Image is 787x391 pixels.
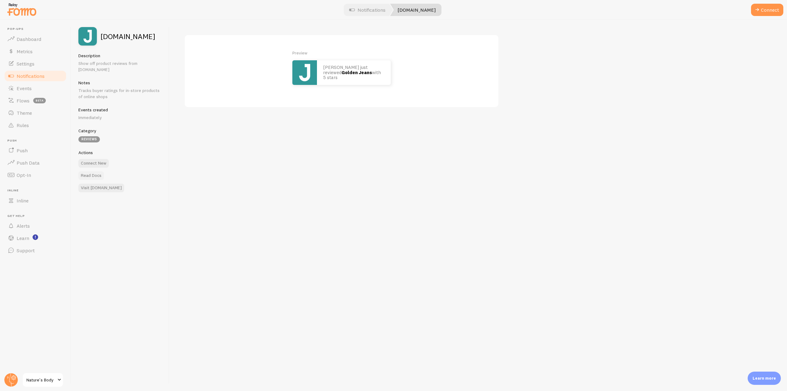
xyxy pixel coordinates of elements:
[17,110,32,116] span: Theme
[7,189,67,193] span: Inline
[4,169,67,181] a: Opt-In
[4,244,67,257] a: Support
[4,144,67,157] a: Push
[4,107,67,119] a: Theme
[6,2,37,17] img: fomo-relay-logo-orange.svg
[78,87,162,100] p: Tracks buyer ratings for in-store products of online shops
[753,375,776,381] p: Learn more
[4,82,67,94] a: Events
[4,194,67,207] a: Inline
[4,33,67,45] a: Dashboard
[4,94,67,107] a: Flows beta
[4,70,67,82] a: Notifications
[78,114,162,121] p: Immediately
[78,159,109,168] button: Connect New
[17,223,30,229] span: Alerts
[17,147,28,154] span: Push
[17,98,30,104] span: Flows
[17,197,29,204] span: Inline
[4,58,67,70] a: Settings
[292,50,391,56] p: Preview
[4,157,67,169] a: Push Data
[17,48,33,54] span: Metrics
[17,235,29,241] span: Learn
[101,33,155,40] h2: [DOMAIN_NAME]
[7,139,67,143] span: Push
[4,220,67,232] a: Alerts
[342,70,372,75] a: Golden Jeans
[17,85,32,91] span: Events
[78,80,162,86] h5: Notes
[78,136,100,142] div: Reviews
[17,160,40,166] span: Push Data
[26,376,56,384] span: Nature's Body
[78,53,162,58] h5: Description
[78,107,162,113] h5: Events created
[17,122,29,128] span: Rules
[78,27,97,46] img: fomo_icons_judgeme.svg
[78,171,104,180] a: Read Docs
[78,128,162,134] h5: Category
[323,65,385,80] p: [PERSON_NAME] just reviewed with 5 stars
[78,150,162,155] h5: Actions
[17,36,41,42] span: Dashboard
[17,247,35,253] span: Support
[748,372,781,385] div: Learn more
[33,98,46,103] span: beta
[78,60,162,73] p: Show off product reviews from [DOMAIN_NAME]
[4,119,67,131] a: Rules
[33,234,38,240] svg: <p>Watch New Feature Tutorials!</p>
[17,73,45,79] span: Notifications
[7,27,67,31] span: Pop-ups
[78,184,124,192] a: Visit [DOMAIN_NAME]
[17,61,34,67] span: Settings
[22,373,64,387] a: Nature's Body
[4,232,67,244] a: Learn
[7,214,67,218] span: Get Help
[17,172,31,178] span: Opt-In
[4,45,67,58] a: Metrics
[292,60,317,85] img: judgeme.png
